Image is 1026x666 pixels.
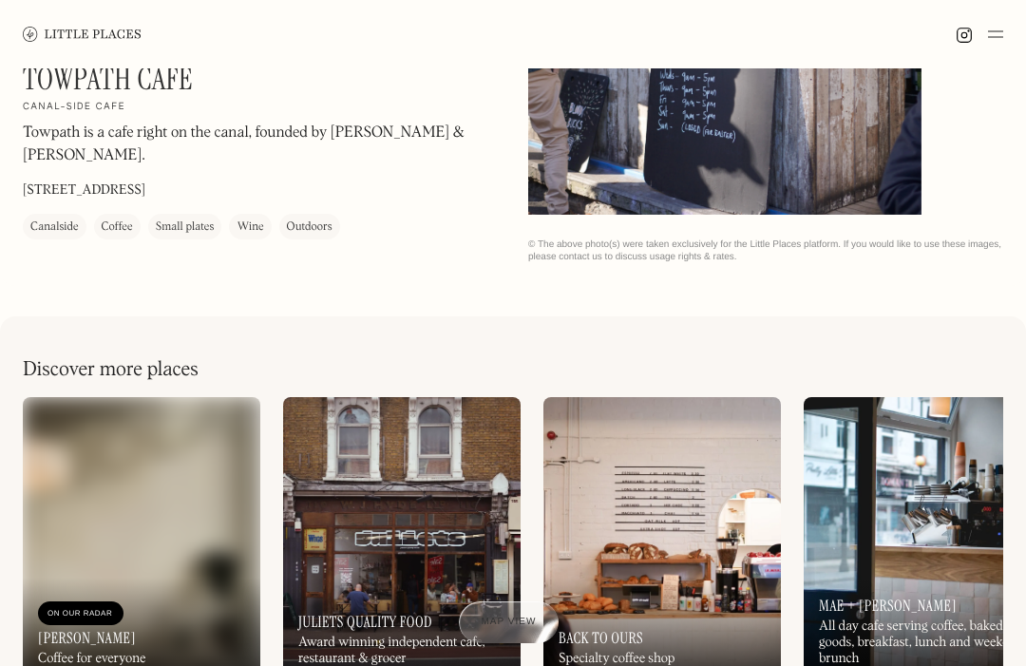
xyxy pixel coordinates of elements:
div: On Our Radar [47,604,114,623]
div: © The above photo(s) were taken exclusively for the Little Places platform. If you would like to ... [528,238,1003,263]
div: Small plates [156,219,215,238]
h2: Canal-side cafe [23,102,125,115]
div: Coffee [102,219,133,238]
p: Towpath is a cafe right on the canal, founded by [PERSON_NAME] & [PERSON_NAME]. [23,123,498,168]
div: Canalside [30,219,79,238]
a: Map view [459,601,560,643]
h3: Juliets Quality Food [298,613,432,631]
h3: Mae + [PERSON_NAME] [819,597,957,615]
div: Wine [237,219,263,238]
div: All day cafe serving coffee, baked goods, breakfast, lunch and weekend brunch [819,618,1026,666]
p: [STREET_ADDRESS] [23,181,145,201]
h3: Back to Ours [559,629,643,647]
h2: Discover more places [23,358,199,382]
h1: Towpath Cafe [23,61,193,97]
h3: [PERSON_NAME] [38,629,136,647]
span: Map view [482,617,537,627]
div: Outdoors [287,219,332,238]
